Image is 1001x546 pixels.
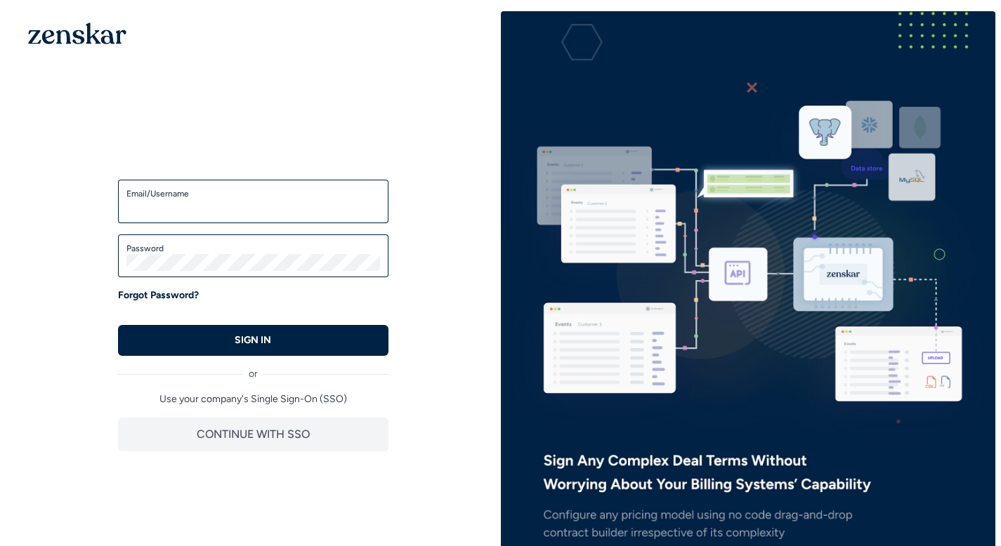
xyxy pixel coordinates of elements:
[28,22,126,44] img: 1OGAJ2xQqyY4LXKgY66KYq0eOWRCkrZdAb3gUhuVAqdWPZE9SRJmCz+oDMSn4zDLXe31Ii730ItAGKgCKgCCgCikA4Av8PJUP...
[235,333,271,347] p: SIGN IN
[126,188,380,199] label: Email/Username
[118,356,388,381] div: or
[118,418,388,451] button: CONTINUE WITH SSO
[126,243,380,254] label: Password
[118,288,199,302] a: Forgot Password?
[118,325,388,356] button: SIGN IN
[118,392,388,406] p: Use your company's Single Sign-On (SSO)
